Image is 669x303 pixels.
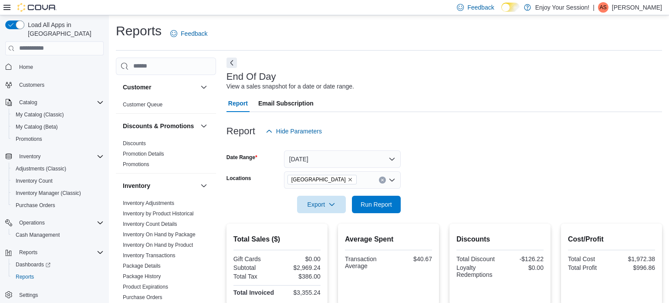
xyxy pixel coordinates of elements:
span: Purchase Orders [123,294,162,301]
button: [DATE] [284,150,401,168]
div: $2,969.24 [279,264,321,271]
button: Inventory Count [9,175,107,187]
button: Export [297,196,346,213]
a: My Catalog (Classic) [12,109,68,120]
span: Inventory Count Details [123,221,177,228]
a: Inventory Adjustments [123,200,174,206]
span: Reports [12,272,104,282]
h2: Total Sales ($) [233,234,321,245]
button: Promotions [9,133,107,145]
a: Customers [16,80,48,90]
div: $40.67 [390,255,432,262]
span: Promotions [123,161,149,168]
a: Promotions [12,134,46,144]
a: Inventory Transactions [123,252,176,259]
a: My Catalog (Beta) [12,122,61,132]
div: View a sales snapshot for a date or date range. [226,82,354,91]
span: AS [600,2,607,13]
div: Customer [116,99,216,113]
span: Inventory [16,151,104,162]
a: Reports [12,272,37,282]
span: Catalog [19,99,37,106]
button: Reports [9,271,107,283]
button: Reports [16,247,41,258]
a: Package History [123,273,161,279]
button: Operations [2,217,107,229]
h2: Average Spent [345,234,432,245]
button: Catalog [2,96,107,109]
span: Operations [16,218,104,228]
span: Inventory by Product Historical [123,210,194,217]
a: Package Details [123,263,161,269]
button: Inventory Manager (Classic) [9,187,107,199]
button: Settings [2,288,107,301]
h2: Cost/Profit [568,234,655,245]
span: Reports [19,249,37,256]
div: -$126.22 [502,255,544,262]
button: Next [226,58,237,68]
a: Customer Queue [123,102,162,108]
img: Cova [17,3,57,12]
span: Inventory Manager (Classic) [12,188,104,198]
span: Promotions [16,136,42,143]
div: Transaction Average [345,255,387,269]
span: Catalog [16,97,104,108]
button: Customer [123,83,197,92]
span: Dashboards [16,261,51,268]
button: Inventory [199,180,209,191]
span: [GEOGRAPHIC_DATA] [291,175,346,184]
span: Product Expirations [123,283,168,290]
a: Cash Management [12,230,63,240]
span: Inventory Manager (Classic) [16,190,81,197]
span: Run Report [361,200,392,209]
span: Purchase Orders [12,200,104,211]
h3: End Of Day [226,71,276,82]
a: Inventory On Hand by Product [123,242,193,248]
div: Discounts & Promotions [116,138,216,173]
p: | [593,2,595,13]
div: $386.00 [279,273,321,280]
span: Package Details [123,262,161,269]
button: Discounts & Promotions [199,121,209,131]
span: Inventory Adjustments [123,200,174,207]
h3: Inventory [123,181,150,190]
button: Customer [199,82,209,92]
div: Gift Cards [233,255,275,262]
button: Inventory [123,181,197,190]
div: $3,355.24 [279,289,321,296]
a: Inventory On Hand by Package [123,232,196,238]
button: Hide Parameters [262,123,325,140]
span: Inventory [19,153,41,160]
a: Home [16,62,37,72]
button: Home [2,61,107,73]
input: Dark Mode [501,3,520,12]
span: Customers [19,82,44,89]
span: Promotions [12,134,104,144]
span: Inventory Count [16,177,53,184]
label: Locations [226,175,251,182]
span: Export [302,196,341,213]
span: Inventory On Hand by Package [123,231,196,238]
span: Cash Management [12,230,104,240]
a: Feedback [167,25,211,42]
strong: Total Invoiced [233,289,274,296]
span: Customers [16,79,104,90]
span: Promotion Details [123,150,164,157]
span: Reports [16,273,34,280]
span: Load All Apps in [GEOGRAPHIC_DATA] [24,20,104,38]
div: Total Tax [233,273,275,280]
button: Discounts & Promotions [123,122,197,130]
a: Promotion Details [123,151,164,157]
button: Reports [2,246,107,259]
p: Enjoy Your Session! [535,2,590,13]
label: Date Range [226,154,257,161]
span: Adjustments (Classic) [16,165,66,172]
a: Inventory Manager (Classic) [12,188,84,198]
div: $1,972.38 [613,255,655,262]
h3: Customer [123,83,151,92]
span: My Catalog (Classic) [12,109,104,120]
span: Inventory On Hand by Product [123,242,193,249]
button: Operations [16,218,48,228]
button: My Catalog (Beta) [9,121,107,133]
